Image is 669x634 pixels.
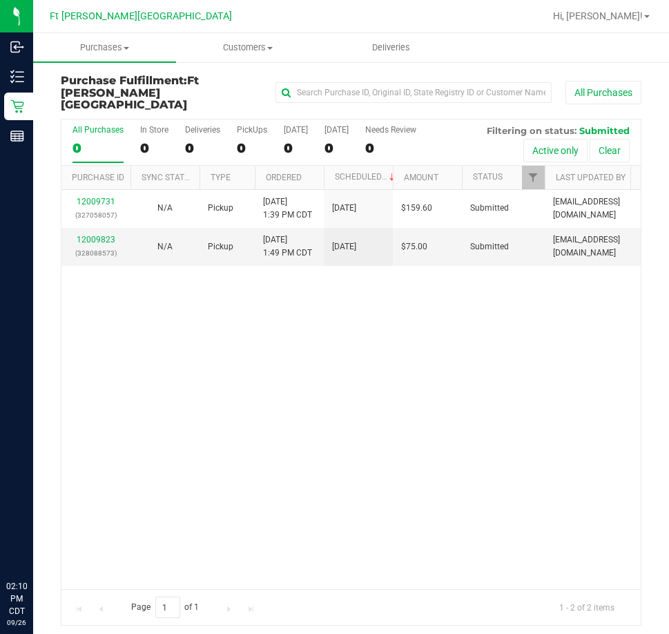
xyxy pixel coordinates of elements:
div: Needs Review [365,125,416,135]
a: Type [211,173,231,182]
button: Clear [590,139,630,162]
input: 1 [155,597,180,618]
span: [DATE] [332,240,356,253]
a: Sync Status [142,173,195,182]
a: Customers [176,33,319,62]
div: PickUps [237,125,267,135]
span: Pickup [208,202,233,215]
span: Deliveries [353,41,429,54]
span: $159.60 [401,202,432,215]
a: 12009823 [77,235,115,244]
span: Filtering on status: [487,125,576,136]
div: 0 [140,140,168,156]
a: Purchase ID [72,173,124,182]
span: [DATE] [332,202,356,215]
p: 09/26 [6,617,27,628]
span: Customers [177,41,318,54]
span: Hi, [PERSON_NAME]! [553,10,643,21]
span: Purchases [33,41,176,54]
span: Ft [PERSON_NAME][GEOGRAPHIC_DATA] [50,10,232,22]
iframe: Resource center [14,523,55,565]
div: All Purchases [72,125,124,135]
span: Submitted [470,240,509,253]
span: Submitted [579,125,630,136]
a: Ordered [266,173,302,182]
a: Filter [522,166,545,189]
inline-svg: Retail [10,99,24,113]
div: 0 [365,140,416,156]
div: [DATE] [284,125,308,135]
button: All Purchases [565,81,641,104]
span: Not Applicable [157,203,173,213]
button: Active only [523,139,588,162]
span: 1 - 2 of 2 items [548,597,626,617]
p: (327058057) [70,209,122,222]
p: 02:10 PM CDT [6,580,27,617]
inline-svg: Inventory [10,70,24,84]
div: 0 [324,140,349,156]
span: Page of 1 [119,597,211,618]
div: Deliveries [185,125,220,135]
span: [DATE] 1:39 PM CDT [263,195,312,222]
inline-svg: Reports [10,129,24,143]
div: 0 [237,140,267,156]
span: Submitted [470,202,509,215]
span: Pickup [208,240,233,253]
a: Amount [404,173,438,182]
div: 0 [72,140,124,156]
p: (328088573) [70,247,122,260]
a: Scheduled [335,172,398,182]
button: N/A [157,240,173,253]
a: 12009731 [77,197,115,206]
div: [DATE] [324,125,349,135]
span: Not Applicable [157,242,173,251]
h3: Purchase Fulfillment: [61,75,254,111]
div: 0 [284,140,308,156]
div: 0 [185,140,220,156]
a: Last Updated By [556,173,626,182]
a: Status [473,172,503,182]
a: Deliveries [319,33,462,62]
div: In Store [140,125,168,135]
span: [DATE] 1:49 PM CDT [263,233,312,260]
span: Ft [PERSON_NAME][GEOGRAPHIC_DATA] [61,74,199,111]
input: Search Purchase ID, Original ID, State Registry ID or Customer Name... [275,82,552,103]
a: Purchases [33,33,176,62]
button: N/A [157,202,173,215]
span: $75.00 [401,240,427,253]
inline-svg: Inbound [10,40,24,54]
